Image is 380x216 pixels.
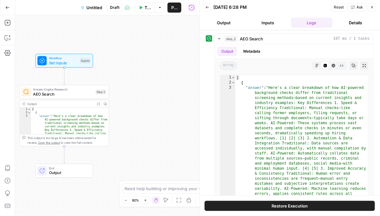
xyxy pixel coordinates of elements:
[19,85,109,147] div: Answer Engine ResearchAEO SearchStep 2Output[ { "answer":"Here's a clear breakdown of how AI-powe...
[27,136,107,145] div: This output is too large & has been abbreviated for review. to view the full content.
[28,108,31,111] span: Toggle code folding, rows 1 through 5
[232,80,235,85] span: Toggle code folding, rows 2 through 5
[218,47,237,56] button: Output
[220,80,235,85] div: 2
[49,166,88,171] span: End
[135,3,155,13] button: Test Workflow
[240,47,264,56] button: Metadata
[215,34,373,44] button: 197 ms / 1 tasks
[19,164,109,178] div: EndOutput
[80,58,91,63] div: Inputs
[28,111,31,114] span: Toggle code folding, rows 2 through 4
[77,3,106,13] button: Untitled
[203,18,245,28] button: Output
[132,198,139,203] span: 92%
[215,44,373,202] div: 197 ms / 1 tasks
[19,54,109,68] div: WorkflowSet InputsInputs
[240,36,263,42] span: AEO Search
[357,4,363,10] span: Ask
[348,3,366,11] button: Ask
[96,89,107,95] div: Step 2
[331,3,347,11] button: Reset
[33,91,93,97] span: AEO Search
[63,67,65,85] g: Edge from start to step_2
[335,18,377,28] button: Details
[224,36,237,42] span: step_2
[145,4,151,11] span: Test Workflow
[171,4,178,11] span: Publish
[49,56,78,61] span: Workflow
[247,18,289,28] button: Inputs
[220,61,237,70] span: array
[333,36,370,42] span: 197 ms / 1 tasks
[291,18,333,28] button: Logs
[27,102,93,106] div: Output
[33,87,93,92] span: Answer Engine Research
[20,111,31,114] div: 2
[38,141,60,144] span: Copy the output
[205,201,375,211] button: Restore Execution
[86,4,102,11] span: Untitled
[49,60,78,66] span: Set Inputs
[220,75,235,80] div: 1
[110,5,119,10] span: Draft
[63,146,65,163] g: Edge from step_2 to end
[334,4,344,10] span: Reset
[20,108,31,111] div: 1
[272,203,308,209] span: Restore Execution
[49,170,88,176] span: Output
[232,75,235,80] span: Toggle code folding, rows 1 through 18
[168,3,181,13] button: Publish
